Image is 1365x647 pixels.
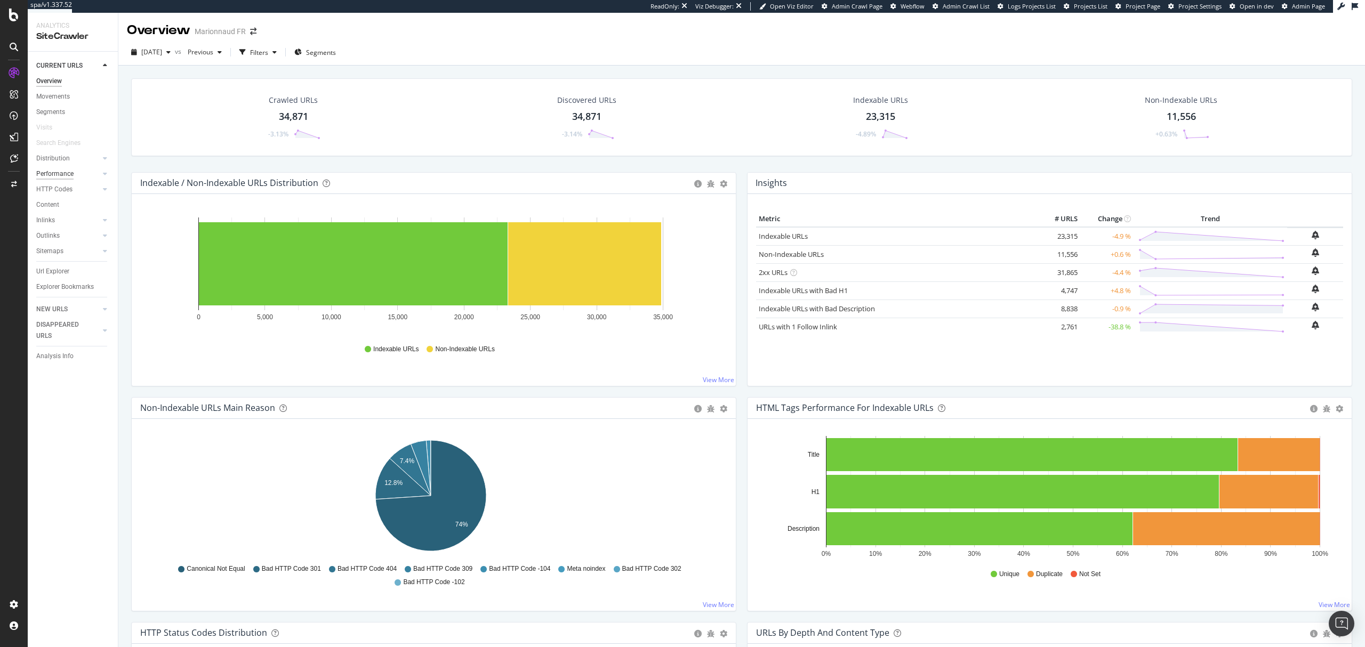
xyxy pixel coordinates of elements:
[756,402,934,413] div: HTML Tags Performance for Indexable URLs
[36,91,110,102] a: Movements
[720,180,727,188] div: gear
[703,600,734,609] a: View More
[1282,2,1325,11] a: Admin Page
[943,2,990,10] span: Admin Crawl List
[1323,405,1330,413] div: bug
[822,2,882,11] a: Admin Crawl Page
[853,95,908,106] div: Indexable URLs
[338,564,397,573] span: Bad HTTP Code 404
[720,630,727,637] div: gear
[36,319,100,342] a: DISAPPEARED URLS
[653,313,673,321] text: 35,000
[1310,405,1318,413] div: circle-info
[36,266,69,277] div: Url Explorer
[756,627,889,638] div: URLs by Depth and Content Type
[36,230,100,241] a: Outlinks
[400,457,415,465] text: 7.4%
[36,60,83,71] div: CURRENT URLS
[1064,2,1107,11] a: Projects List
[720,405,727,413] div: gear
[250,48,268,57] div: Filters
[759,304,875,313] a: Indexable URLs with Bad Description
[36,184,73,195] div: HTTP Codes
[140,177,318,188] div: Indexable / Non-Indexable URLs Distribution
[557,95,616,106] div: Discovered URLs
[1038,318,1080,336] td: 2,761
[808,451,820,458] text: Title
[1329,611,1354,636] div: Open Intercom Messenger
[455,521,468,528] text: 74%
[1230,2,1274,11] a: Open in dev
[36,91,70,102] div: Movements
[1036,570,1063,579] span: Duplicate
[1038,300,1080,318] td: 8,838
[869,550,882,557] text: 10%
[901,2,925,10] span: Webflow
[140,436,721,560] svg: A chart.
[183,47,213,56] span: Previous
[756,211,1038,227] th: Metric
[1038,281,1080,300] td: 4,747
[36,76,110,87] a: Overview
[322,313,341,321] text: 10,000
[36,230,60,241] div: Outlinks
[36,246,100,257] a: Sitemaps
[756,436,1337,560] svg: A chart.
[1166,550,1178,557] text: 70%
[250,28,256,35] div: arrow-right-arrow-left
[36,138,81,149] div: Search Engines
[651,2,679,11] div: ReadOnly:
[36,281,110,293] a: Explorer Bookmarks
[694,180,702,188] div: circle-info
[812,488,820,496] text: H1
[36,168,100,180] a: Performance
[1312,231,1319,239] div: bell-plus
[1038,245,1080,263] td: 11,556
[269,95,318,106] div: Crawled URLs
[822,550,831,557] text: 0%
[788,525,820,532] text: Description
[1312,285,1319,293] div: bell-plus
[1017,550,1030,557] text: 40%
[435,345,494,354] span: Non-Indexable URLs
[759,322,837,331] a: URLs with 1 Follow Inlink
[1080,245,1134,263] td: +0.6 %
[999,570,1019,579] span: Unique
[140,211,721,335] svg: A chart.
[187,564,245,573] span: Canonical Not Equal
[572,110,601,124] div: 34,871
[36,304,100,315] a: NEW URLS
[1038,263,1080,281] td: 31,865
[562,130,582,139] div: -3.14%
[1312,303,1319,311] div: bell-plus
[279,110,308,124] div: 34,871
[1080,318,1134,336] td: -38.8 %
[36,153,100,164] a: Distribution
[36,215,100,226] a: Inlinks
[36,60,100,71] a: CURRENT URLS
[1116,550,1129,557] text: 60%
[489,564,550,573] span: Bad HTTP Code -104
[1115,2,1160,11] a: Project Page
[290,44,340,61] button: Segments
[919,550,932,557] text: 20%
[1038,227,1080,246] td: 23,315
[36,107,110,118] a: Segments
[1215,550,1227,557] text: 80%
[36,153,70,164] div: Distribution
[998,2,1056,11] a: Logs Projects List
[1080,281,1134,300] td: +4.8 %
[1066,550,1079,557] text: 50%
[770,2,814,10] span: Open Viz Editor
[1134,211,1287,227] th: Trend
[1008,2,1056,10] span: Logs Projects List
[1240,2,1274,10] span: Open in dev
[1168,2,1222,11] a: Project Settings
[756,176,787,190] h4: Insights
[36,122,63,133] a: Visits
[403,578,464,587] span: Bad HTTP Code -102
[1310,630,1318,637] div: circle-info
[1264,550,1277,557] text: 90%
[1080,211,1134,227] th: Change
